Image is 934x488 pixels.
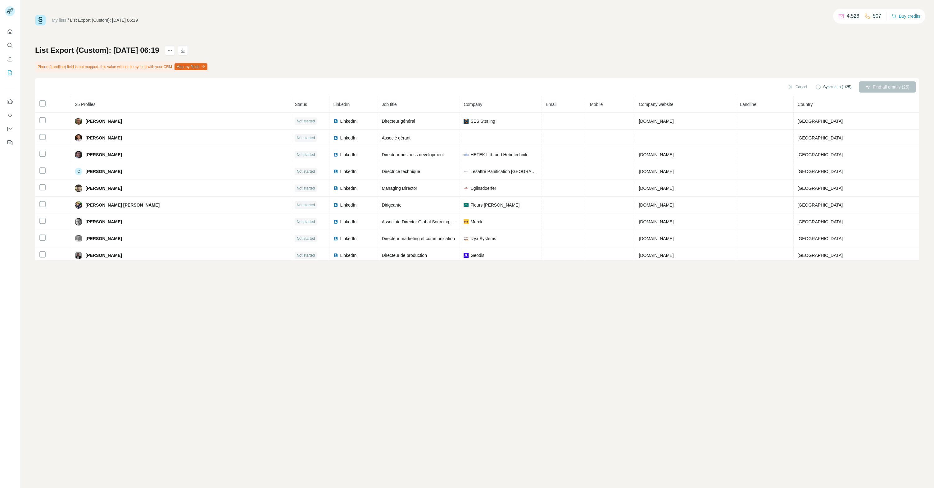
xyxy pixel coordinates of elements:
[75,235,82,242] img: Avatar
[464,169,469,174] img: company-logo
[75,151,82,158] img: Avatar
[85,152,122,158] span: [PERSON_NAME]
[5,110,15,121] button: Use Surfe API
[333,219,338,224] img: LinkedIn logo
[340,185,356,191] span: LinkedIn
[5,137,15,148] button: Feedback
[5,96,15,107] button: Use Surfe on LinkedIn
[333,152,338,157] img: LinkedIn logo
[333,135,338,140] img: LinkedIn logo
[797,219,843,224] span: [GEOGRAPHIC_DATA]
[5,53,15,65] button: Enrich CSV
[85,219,122,225] span: [PERSON_NAME]
[297,202,315,208] span: Not started
[382,186,417,191] span: Managing Director
[873,12,881,20] p: 507
[340,219,356,225] span: LinkedIn
[823,84,851,90] span: Syncing to (1/25)
[297,185,315,191] span: Not started
[784,81,811,93] button: Cancel
[333,253,338,258] img: LinkedIn logo
[470,235,496,242] span: Izyx Systems
[85,235,122,242] span: [PERSON_NAME]
[797,203,843,208] span: [GEOGRAPHIC_DATA]
[52,18,66,23] a: My lists
[297,236,315,241] span: Not started
[333,119,338,124] img: LinkedIn logo
[75,134,82,142] img: Avatar
[470,168,538,175] span: Lesaffre Panification [GEOGRAPHIC_DATA]
[382,152,444,157] span: Directeur business development
[35,15,46,25] img: Surfe Logo
[75,218,82,226] img: Avatar
[340,252,356,258] span: LinkedIn
[470,202,519,208] span: Fleurs [PERSON_NAME]
[85,168,122,175] span: [PERSON_NAME]
[464,152,469,157] img: company-logo
[464,253,469,258] img: company-logo
[340,152,356,158] span: LinkedIn
[382,236,455,241] span: Directeur marketing et communication
[382,219,477,224] span: Associate Director Global Sourcing, Warehousing
[464,236,469,241] img: company-logo
[590,102,603,107] span: Mobile
[333,102,350,107] span: LinkedIn
[639,169,674,174] span: [DOMAIN_NAME]
[297,219,315,225] span: Not started
[797,119,843,124] span: [GEOGRAPHIC_DATA]
[470,219,482,225] span: Merck
[5,123,15,135] button: Dashboard
[740,102,756,107] span: Landline
[797,186,843,191] span: [GEOGRAPHIC_DATA]
[333,186,338,191] img: LinkedIn logo
[464,203,469,208] img: company-logo
[546,102,556,107] span: Email
[75,102,95,107] span: 25 Profiles
[68,17,69,23] li: /
[639,186,674,191] span: [DOMAIN_NAME]
[85,252,122,258] span: [PERSON_NAME]
[382,253,427,258] span: Directeur de production
[5,67,15,78] button: My lists
[382,135,410,140] span: Associé gérant
[847,12,859,20] p: 4,526
[382,102,397,107] span: Job title
[382,119,415,124] span: Directeur général
[333,203,338,208] img: LinkedIn logo
[382,203,401,208] span: Dirigeante
[340,235,356,242] span: LinkedIn
[35,45,159,55] h1: List Export (Custom): [DATE] 06:19
[70,17,138,23] div: List Export (Custom): [DATE] 06:19
[295,102,307,107] span: Status
[464,102,482,107] span: Company
[639,152,674,157] span: [DOMAIN_NAME]
[639,203,674,208] span: [DOMAIN_NAME]
[297,169,315,174] span: Not started
[175,63,207,70] button: Map my fields
[470,252,484,258] span: Geodis
[639,119,674,124] span: [DOMAIN_NAME]
[340,135,356,141] span: LinkedIn
[891,12,920,21] button: Buy credits
[639,102,673,107] span: Company website
[797,135,843,140] span: [GEOGRAPHIC_DATA]
[639,236,674,241] span: [DOMAIN_NAME]
[85,118,122,124] span: [PERSON_NAME]
[470,152,527,158] span: HETEK Lift- und Hebetechnik
[297,253,315,258] span: Not started
[75,168,82,175] div: C
[464,119,469,124] img: company-logo
[297,135,315,141] span: Not started
[797,253,843,258] span: [GEOGRAPHIC_DATA]
[797,169,843,174] span: [GEOGRAPHIC_DATA]
[639,219,674,224] span: [DOMAIN_NAME]
[75,117,82,125] img: Avatar
[470,185,496,191] span: Eglinsdoerfer
[165,45,175,55] button: actions
[340,118,356,124] span: LinkedIn
[797,102,813,107] span: Country
[340,202,356,208] span: LinkedIn
[333,236,338,241] img: LinkedIn logo
[297,118,315,124] span: Not started
[333,169,338,174] img: LinkedIn logo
